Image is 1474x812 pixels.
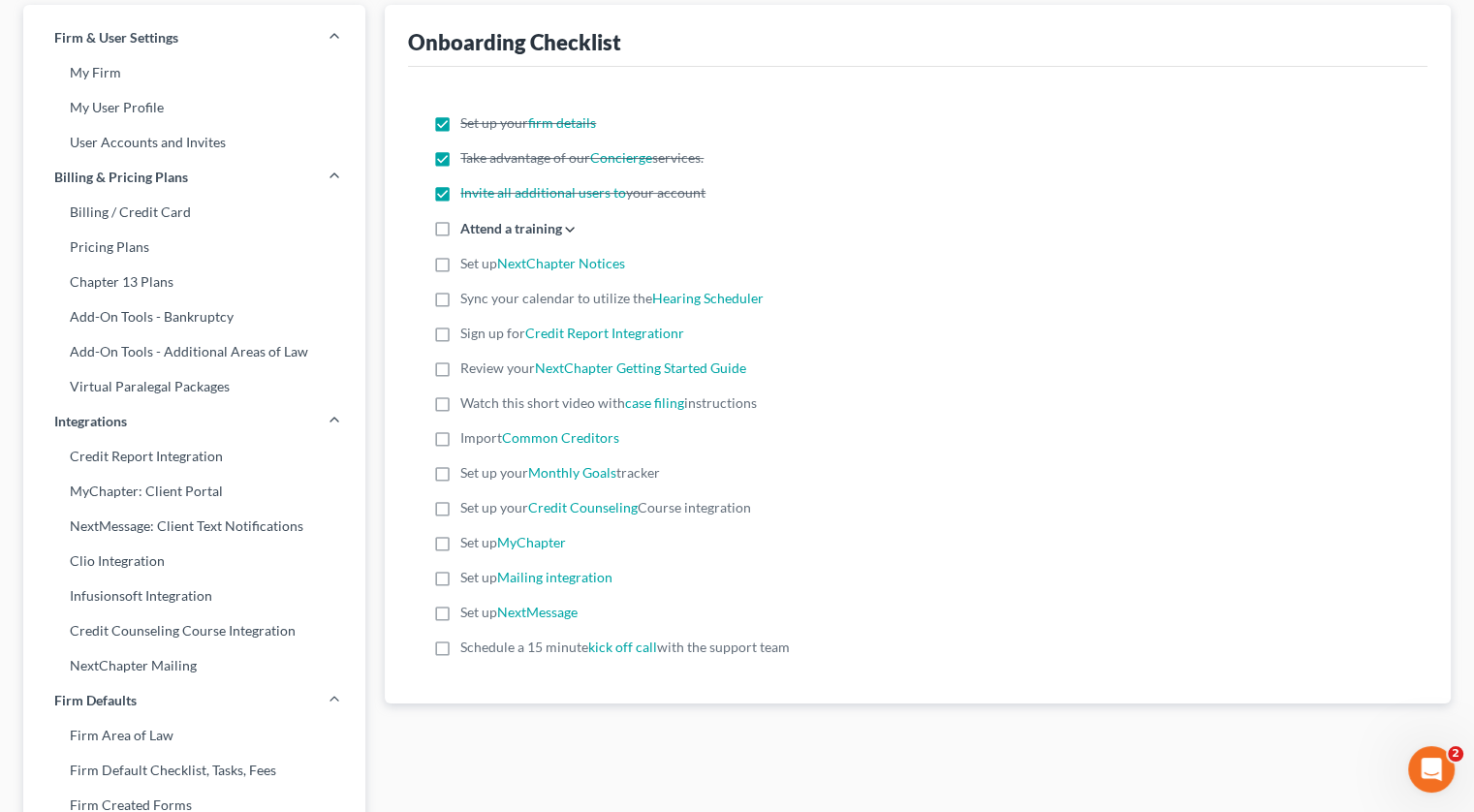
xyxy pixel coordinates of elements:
a: Firm Default Checklist, Tasks, Fees [23,753,365,788]
a: Firm Defaults [23,683,365,718]
a: Invite all additional users to [460,184,626,201]
a: Credit Counseling [528,499,638,515]
a: Billing / Credit Card [23,195,365,230]
span: Watch this short video with instructions [460,394,757,411]
a: My User Profile [23,90,365,125]
a: Firm & User Settings [23,20,365,55]
span: Set up [460,569,612,585]
span: Set up [460,604,578,620]
a: Add-On Tools - Additional Areas of Law [23,334,365,369]
a: My Firm [23,55,365,90]
a: Monthly Goals [528,464,616,481]
span: Set up your [460,114,596,131]
a: Chapter 13 Plans [23,265,365,299]
span: Import [460,429,619,446]
span: Set up [460,255,625,271]
a: kick off call [588,639,657,655]
a: Infusionsoft Integration [23,578,365,613]
a: Credit Report Integrationr [525,325,684,341]
a: Concierge [590,149,652,166]
a: NextMessage [497,604,578,620]
a: User Accounts and Invites [23,125,365,160]
span: Sign up for [460,325,684,341]
span: Set up [460,534,566,550]
span: Firm & User Settings [54,28,178,47]
a: case filing [625,394,684,411]
a: MyChapter [497,534,566,550]
span: Review your [460,359,746,376]
a: NextMessage: Client Text Notifications [23,509,365,544]
span: your account [460,184,706,201]
a: firm details [528,114,596,131]
a: Integrations [23,404,365,439]
span: Firm Defaults [54,691,137,710]
label: Attend a training [460,218,562,238]
a: NextChapter Mailing [23,648,365,683]
a: NextChapter Getting Started Guide [535,359,746,376]
a: Firm Area of Law [23,718,365,753]
a: NextChapter Notices [497,255,625,271]
a: Pricing Plans [23,230,365,265]
a: Virtual Paralegal Packages [23,369,365,404]
a: Clio Integration [23,544,365,578]
a: MyChapter: Client Portal [23,474,365,509]
span: Sync your calendar to utilize the [460,290,764,306]
span: Set up your Course integration [460,499,751,515]
a: Billing & Pricing Plans [23,160,365,195]
span: Set up your tracker [460,464,660,481]
div: Onboarding Checklist [408,28,621,56]
a: Mailing integration [497,569,612,585]
span: Billing & Pricing Plans [54,168,188,187]
a: Common Creditors [502,429,619,446]
span: Take advantage of our services. [460,149,704,166]
iframe: Intercom live chat [1408,746,1455,793]
span: Integrations [54,412,127,431]
a: Credit Report Integration [23,439,365,474]
span: Schedule a 15 minute with the support team [460,639,790,655]
a: Hearing Scheduler [652,290,764,306]
span: 2 [1448,746,1463,762]
a: Add-On Tools - Bankruptcy [23,299,365,334]
a: Credit Counseling Course Integration [23,613,365,648]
